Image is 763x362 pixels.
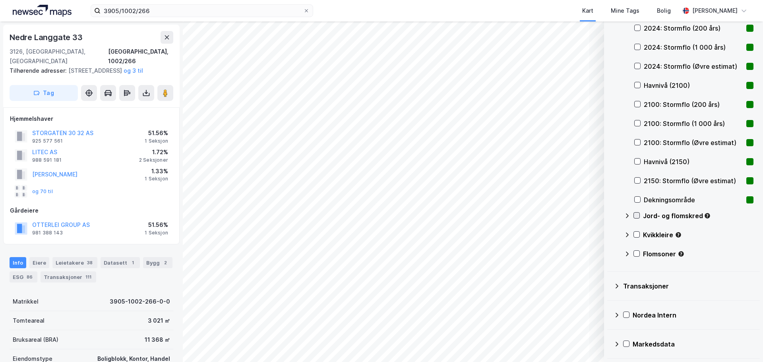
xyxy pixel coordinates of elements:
div: 2 [161,259,169,267]
div: 2150: Stormflo (Øvre estimat) [644,176,743,186]
div: 988 591 181 [32,157,62,163]
div: Havnivå (2100) [644,81,743,90]
div: Jord- og flomskred [643,211,753,221]
div: [STREET_ADDRESS] [10,66,167,75]
div: [GEOGRAPHIC_DATA], 1002/266 [108,47,173,66]
div: Matrikkel [13,297,39,306]
div: Bruksareal (BRA) [13,335,58,345]
div: 3 021 ㎡ [148,316,170,325]
input: Søk på adresse, matrikkel, gårdeiere, leietakere eller personer [101,5,303,17]
div: Tooltip anchor [704,212,711,219]
div: Hjemmelshaver [10,114,173,124]
div: Bygg [143,257,172,268]
div: Dekningsområde [644,195,743,205]
div: 86 [25,273,34,281]
div: Info [10,257,26,268]
div: Tomteareal [13,316,45,325]
div: ESG [10,271,37,283]
div: 1 Seksjon [145,230,168,236]
span: Tilhørende adresser: [10,67,68,74]
div: Eiere [29,257,49,268]
div: 51.56% [145,128,168,138]
div: [PERSON_NAME] [692,6,738,15]
div: Nedre Langgate 33 [10,31,84,44]
div: 2024: Stormflo (1 000 års) [644,43,743,52]
div: 51.56% [145,220,168,230]
div: Tooltip anchor [678,250,685,257]
div: 38 [85,259,94,267]
div: 2100: Stormflo (Øvre estimat) [644,138,743,147]
div: 2 Seksjoner [139,157,168,163]
div: Tooltip anchor [675,231,682,238]
div: 2024: Stormflo (Øvre estimat) [644,62,743,71]
div: 1 [129,259,137,267]
div: Datasett [101,257,140,268]
div: 1.33% [145,166,168,176]
div: 111 [84,273,93,281]
div: Kart [582,6,593,15]
div: Havnivå (2150) [644,157,743,166]
div: Transaksjoner [623,281,753,291]
div: Flomsoner [643,249,753,259]
div: Transaksjoner [41,271,96,283]
div: Bolig [657,6,671,15]
div: 1 Seksjon [145,138,168,144]
div: 2100: Stormflo (200 års) [644,100,743,109]
img: logo.a4113a55bc3d86da70a041830d287a7e.svg [13,5,72,17]
div: 2100: Stormflo (1 000 års) [644,119,743,128]
div: 1.72% [139,147,168,157]
div: Kvikkleire [643,230,753,240]
button: Tag [10,85,78,101]
div: Markedsdata [633,339,753,349]
div: 11 368 ㎡ [145,335,170,345]
div: Gårdeiere [10,206,173,215]
div: 1 Seksjon [145,176,168,182]
div: 925 577 561 [32,138,63,144]
div: Nordea Intern [633,310,753,320]
div: Mine Tags [611,6,639,15]
div: 981 388 143 [32,230,63,236]
div: Leietakere [52,257,97,268]
iframe: Chat Widget [723,324,763,362]
div: 2024: Stormflo (200 års) [644,23,743,33]
div: Kontrollprogram for chat [723,324,763,362]
div: 3126, [GEOGRAPHIC_DATA], [GEOGRAPHIC_DATA] [10,47,108,66]
div: 3905-1002-266-0-0 [110,297,170,306]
